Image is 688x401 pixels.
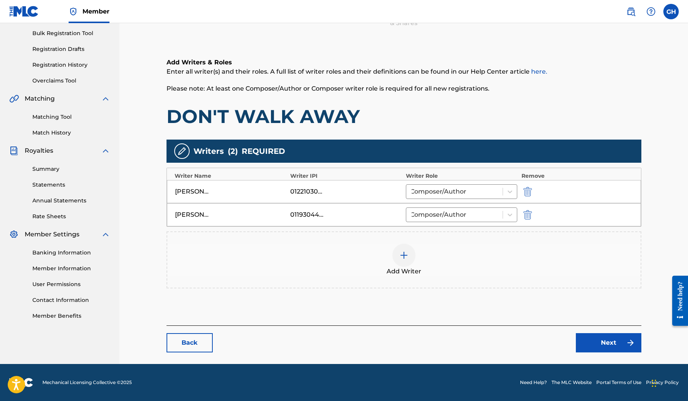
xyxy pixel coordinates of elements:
[25,146,53,155] span: Royalties
[646,7,656,16] img: help
[167,105,641,128] h1: DON'T WALK AWAY
[177,147,187,156] img: writers
[623,4,639,19] a: Public Search
[9,378,33,387] img: logo
[552,379,592,386] a: The MLC Website
[228,145,238,157] span: ( 2 )
[69,7,78,16] img: Top Rightsholder
[521,172,633,180] div: Remove
[25,230,79,239] span: Member Settings
[663,4,679,19] div: User Menu
[101,230,110,239] img: expand
[387,267,421,276] span: Add Writer
[520,379,547,386] a: Need Help?
[626,338,635,347] img: f7272a7cc735f4ea7f67.svg
[32,77,110,85] a: Overclaims Tool
[649,364,688,401] iframe: Chat Widget
[167,58,641,67] h6: Add Writers & Roles
[167,333,213,352] a: Back
[82,7,109,16] span: Member
[406,172,518,180] div: Writer Role
[32,113,110,121] a: Matching Tool
[101,94,110,103] img: expand
[242,145,285,157] span: REQUIRED
[32,296,110,304] a: Contact Information
[32,312,110,320] a: Member Benefits
[42,379,132,386] span: Mechanical Licensing Collective © 2025
[32,29,110,37] a: Bulk Registration Tool
[32,165,110,173] a: Summary
[25,94,55,103] span: Matching
[646,379,679,386] a: Privacy Policy
[101,146,110,155] img: expand
[9,94,19,103] img: Matching
[9,6,39,17] img: MLC Logo
[9,230,19,239] img: Member Settings
[32,280,110,288] a: User Permissions
[290,172,402,180] div: Writer IPI
[523,187,532,196] img: 12a2ab48e56ec057fbd8.svg
[531,68,547,75] a: here.
[32,45,110,53] a: Registration Drafts
[32,212,110,221] a: Rate Sheets
[175,172,286,180] div: Writer Name
[32,197,110,205] a: Annual Statements
[32,61,110,69] a: Registration History
[666,268,688,334] iframe: Resource Center
[523,210,532,219] img: 12a2ab48e56ec057fbd8.svg
[643,4,659,19] div: Help
[193,145,224,157] span: Writers
[652,372,656,395] div: Drag
[399,251,409,260] img: add
[32,265,110,273] a: Member Information
[167,85,490,92] span: Please note: At least one Composer/Author or Composer writer role is required for all new registr...
[9,146,19,155] img: Royalties
[596,379,641,386] a: Portal Terms of Use
[32,249,110,257] a: Banking Information
[32,181,110,189] a: Statements
[32,129,110,137] a: Match History
[576,333,641,352] a: Next
[626,7,636,16] img: search
[167,68,547,75] span: Enter all writer(s) and their roles. A full list of writer roles and their definitions can be fou...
